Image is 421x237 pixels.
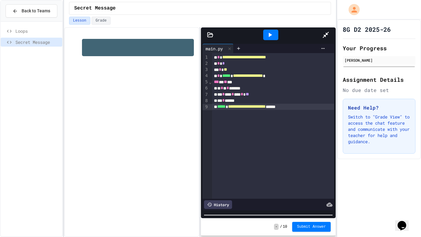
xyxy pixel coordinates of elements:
[274,224,279,230] span: -
[202,92,209,98] div: 7
[348,104,410,111] h3: Need Help?
[69,17,90,25] button: Lesson
[202,73,209,79] div: 4
[202,79,209,85] div: 5
[345,57,414,63] div: [PERSON_NAME]
[202,67,209,73] div: 3
[297,224,326,229] span: Submit Answer
[92,17,111,25] button: Grade
[202,45,226,52] div: main.py
[343,75,415,84] h2: Assignment Details
[280,224,282,229] span: /
[343,25,391,34] h1: 8G D2 2025-26
[202,60,209,67] div: 2
[22,8,50,14] span: Back to Teams
[202,104,209,110] div: 9
[204,200,232,209] div: History
[15,28,60,34] span: Loops
[202,54,209,60] div: 1
[292,222,331,232] button: Submit Answer
[202,44,234,53] div: main.py
[343,44,415,52] h2: Your Progress
[202,98,209,104] div: 8
[342,2,361,17] div: My Account
[343,86,415,94] div: No due date set
[6,4,57,18] button: Back to Teams
[74,5,116,12] span: Secret Message
[202,85,209,91] div: 6
[283,224,287,229] span: 10
[395,212,415,231] iframe: chat widget
[15,39,60,45] span: Secret Message
[348,114,410,145] p: Switch to "Grade View" to access the chat feature and communicate with your teacher for help and ...
[209,80,212,85] span: Fold line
